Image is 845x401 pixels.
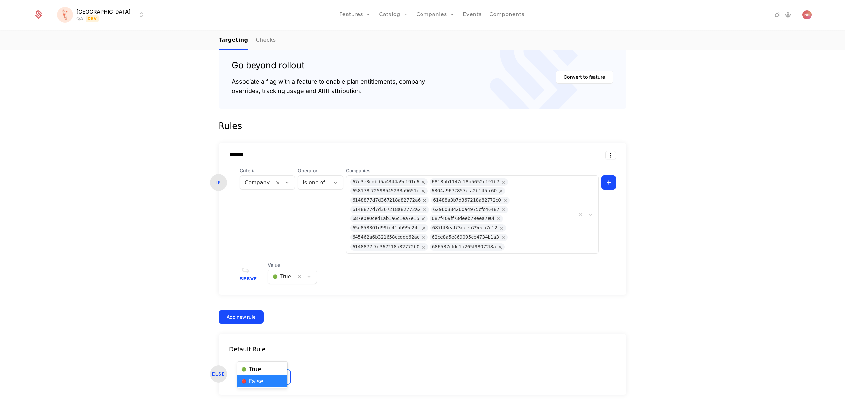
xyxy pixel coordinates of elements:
button: Select action [605,151,616,159]
div: 687f43eaf73deeb79eea7e12 [432,224,497,232]
div: Go beyond rollout [232,59,425,72]
div: QA [76,15,83,22]
div: Remove 6818bb1147c18b5652c191b7 [499,178,508,186]
a: Targeting [219,31,248,50]
div: Remove 658178f72598545233a9651c [419,187,428,195]
div: 6818bb1147c18b5652c191b7 [432,178,499,186]
div: 62960334260a4975cfc46487 [433,206,499,213]
span: 🟢 [241,367,246,372]
div: 6304a9677857efa2b145fc60 [432,187,497,195]
div: Remove 686537cfdd1a265f98072f8a [496,243,505,251]
div: Remove 645462a6b321658ccdde62ac [419,234,428,241]
div: ELSE [210,365,227,383]
div: Remove 6148877d7d367218a82772a6 [421,197,429,204]
div: IF [210,174,227,191]
div: Remove 67e3e3cdbd5a4344a9c191c6 [419,178,428,186]
div: 6148877d7d367218a82772a6 [352,197,421,204]
span: Operator [298,167,343,174]
div: 65e858301d99bc41ab99e24c [352,224,420,232]
img: Florence [57,7,73,23]
button: Select environment [59,8,145,22]
span: False [241,378,264,384]
div: 6148877d7d367218a82772a2 [352,206,421,213]
ul: Choose Sub Page [219,31,276,50]
div: Remove 65e858301d99bc41ab99e24c [420,224,428,232]
span: Serve [240,276,257,281]
a: Checks [256,31,276,50]
div: Remove 62ce8a5e869095ce4734b1a3 [499,234,508,241]
div: 686537cfdd1a265f98072f8a [432,243,496,251]
div: 62ce8a5e869095ce4734b1a3 [432,234,499,241]
span: [GEOGRAPHIC_DATA] [76,8,131,15]
div: Remove 687e0e0ced1ab1a6c1ea7e15 [419,215,428,222]
div: Remove 6148877d7d367218a82772a2 [421,206,429,213]
div: 687e0e0ced1ab1a6c1ea7e15 [352,215,419,222]
div: Remove 62960334260a4975cfc46487 [499,206,508,213]
span: Value [268,262,317,268]
button: Add new rule [219,310,264,324]
button: Convert to feature [556,71,613,84]
span: 🔴 [241,379,246,384]
span: Dev [86,15,99,22]
span: True [241,366,261,372]
div: Remove 687f43eaf73deeb79eea7e12 [497,224,506,232]
div: 658178f72598545233a9651c [352,187,419,195]
div: 67e3e3cdbd5a4344a9c191c6 [352,178,419,186]
span: Companies [346,167,599,174]
div: 61488a3b7d367218a82772c0 [433,197,501,204]
a: Integrations [773,11,781,19]
div: Remove 6148877f7d367218a82772b0 [420,243,428,251]
div: Remove 687f409ff73deeb79eea7e0f [494,215,503,222]
div: 6148877f7d367218a82772b0 [352,243,419,251]
div: 645462a6b321658ccdde62ac [352,234,419,241]
div: Add new rule [227,314,255,320]
button: Open user button [802,10,812,19]
img: Nenad Nastasic [802,10,812,19]
div: Associate a flag with a feature to enable plan entitlements, company overrides, tracking usage an... [232,77,425,96]
div: Default Rule [219,345,626,354]
div: 687f409ff73deeb79eea7e0f [432,215,494,222]
div: Rules [219,119,626,132]
span: Criteria [240,167,295,174]
div: Remove 61488a3b7d367218a82772c0 [501,197,510,204]
a: Settings [784,11,792,19]
nav: Main [219,31,626,50]
div: Remove 6304a9677857efa2b145fc60 [497,187,505,195]
button: + [601,175,616,190]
